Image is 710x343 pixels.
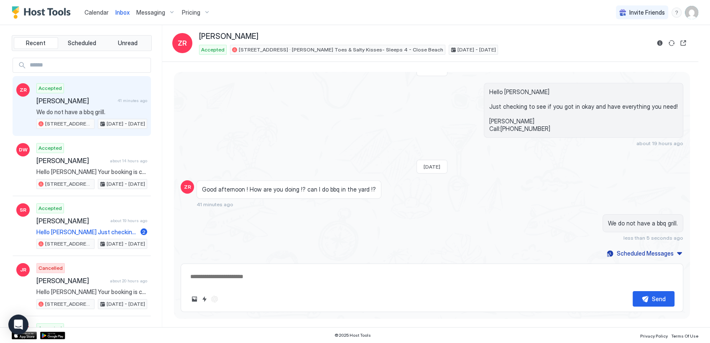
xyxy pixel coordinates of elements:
span: Cancelled [38,264,63,272]
button: Unread [105,37,150,49]
div: Send [652,294,666,303]
span: [DATE] - [DATE] [107,120,145,128]
span: JR [20,266,26,274]
a: Terms Of Use [671,331,698,340]
span: We do not have a bbq grill. [36,108,147,116]
span: Hello [PERSON_NAME] Just checking to see if you got in okay and have everything you need! [PERSON... [489,88,678,132]
div: User profile [685,6,698,19]
span: Good afternoon ! How are you doing !? can I do bbq in the yard !? [202,186,376,193]
a: App Store [12,332,37,339]
button: Sync reservation [667,38,677,48]
span: about 14 hours ago [110,158,147,164]
div: menu [672,8,682,18]
span: Hello [PERSON_NAME] Your booking is confirmed. We look forward to having you! The day before you ... [36,168,147,176]
span: [DATE] - [DATE] [107,240,145,248]
span: We do not have a bbq grill. [608,220,678,227]
span: [PERSON_NAME] [36,97,114,105]
div: Scheduled Messages [617,249,674,258]
span: Accepted [38,205,62,212]
span: [PERSON_NAME] [199,32,258,41]
button: Open reservation [678,38,688,48]
span: Messaging [136,9,165,16]
input: Input Field [26,58,151,72]
span: Accepted [38,144,62,152]
span: Terms Of Use [671,333,698,338]
button: Scheduled Messages [605,248,683,259]
span: Recent [26,39,46,47]
span: about 19 hours ago [636,140,683,146]
button: Reservation information [655,38,665,48]
span: Privacy Policy [640,333,668,338]
span: ZR [20,86,27,94]
span: [PERSON_NAME] [36,217,107,225]
button: Send [633,291,674,307]
a: Calendar [84,8,109,17]
span: Hello [PERSON_NAME] Just checking to see if you got in okay and have everything you need! [PERSON... [36,228,137,236]
a: Privacy Policy [640,331,668,340]
span: DW [19,146,28,154]
span: [DATE] - [DATE] [457,46,496,54]
span: Accepted [201,46,225,54]
span: © 2025 Host Tools [335,333,371,338]
span: [STREET_ADDRESS] · Ocean Air & Salty Hair- Sleeps 4, Close to Beach [45,180,92,188]
span: 41 minutes ago [117,98,147,103]
span: Inbox [115,9,130,16]
span: about 19 hours ago [110,218,147,223]
span: ZR [178,38,187,48]
button: Upload image [189,294,199,304]
span: [DATE] - [DATE] [107,300,145,308]
span: [DATE] - [DATE] [107,180,145,188]
a: Inbox [115,8,130,17]
span: Unread [118,39,138,47]
span: Hello [PERSON_NAME] Your booking is confirmed. We look forward to having you! The day before you ... [36,288,147,296]
div: tab-group [12,35,152,51]
span: Pricing [182,9,200,16]
span: Invite Friends [629,9,665,16]
span: ZR [184,183,191,191]
a: Host Tools Logo [12,6,74,19]
span: [PERSON_NAME] [36,276,107,285]
button: Scheduled [60,37,104,49]
span: [STREET_ADDRESS] · [PERSON_NAME] Toes & Salty Kisses- Sleeps 4 - Close Beach [45,120,92,128]
button: Recent [14,37,58,49]
span: 41 minutes ago [197,201,233,207]
span: SR [20,206,26,214]
span: [DATE] [424,164,440,170]
span: [PERSON_NAME] [36,156,107,165]
span: Accepted [38,84,62,92]
a: Google Play Store [40,332,65,339]
span: 2 [142,229,146,235]
span: Calendar [84,9,109,16]
span: less than 5 seconds ago [623,235,683,241]
span: Accepted [38,325,62,332]
span: about 20 hours ago [110,278,147,284]
span: Scheduled [68,39,96,47]
span: [STREET_ADDRESS] · [PERSON_NAME] Toes & Salty Kisses- Sleeps 4 - Close Beach [239,46,443,54]
span: [STREET_ADDRESS] · Ocean Air & Salty Hair- Sleeps 4, Close to Beach [45,300,92,308]
button: Quick reply [199,294,209,304]
div: Open Intercom Messenger [8,315,28,335]
span: [STREET_ADDRESS] · Hidden Gem #2 @ [GEOGRAPHIC_DATA] [45,240,92,248]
